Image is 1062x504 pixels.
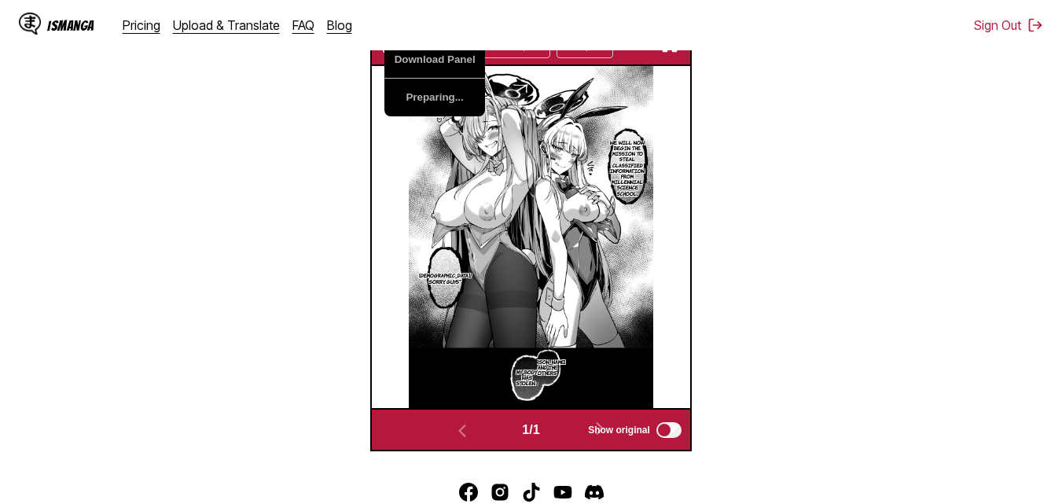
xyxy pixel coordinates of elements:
[588,425,650,436] span: Show original
[459,483,478,502] a: Facebook
[453,421,472,440] img: Previous page
[656,422,682,438] input: Show original
[553,483,572,502] a: Youtube
[974,17,1043,33] button: Sign Out
[491,483,509,502] img: IsManga Instagram
[607,137,648,200] p: We will now begin the mission to steal classified information from millennial science school.
[292,17,314,33] a: FAQ
[173,17,280,33] a: Upload & Translate
[384,79,485,116] button: Preparing...
[491,483,509,502] a: Instagram
[513,366,541,390] p: My body was stolen♪
[526,356,568,380] p: [PERSON_NAME] and the others
[47,18,94,33] div: IsManga
[522,423,539,437] span: 1 / 1
[522,483,541,502] img: IsManga TikTok
[585,483,604,502] a: Discord
[416,270,475,287] p: [DEMOGRAPHIC_DATA]! Sorry, guys~
[585,483,604,502] img: IsManga Discord
[19,13,41,35] img: IsManga Logo
[19,13,123,38] a: IsManga LogoIsManga
[123,17,160,33] a: Pricing
[327,17,352,33] a: Blog
[553,483,572,502] img: IsManga YouTube
[384,41,485,79] button: Download Panel
[409,66,653,408] img: Manga Panel
[459,483,478,502] img: IsManga Facebook
[522,483,541,502] a: TikTok
[1027,17,1043,33] img: Sign out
